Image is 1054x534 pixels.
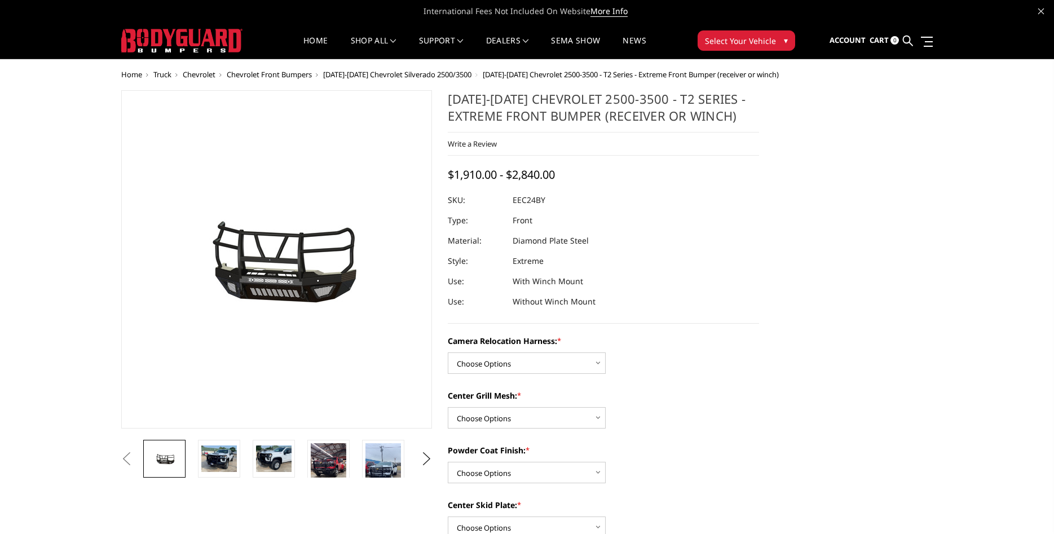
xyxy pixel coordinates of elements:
[448,167,555,182] span: $1,910.00 - $2,840.00
[890,36,899,45] span: 0
[303,37,328,59] a: Home
[870,25,899,56] a: Cart 0
[513,210,532,231] dd: Front
[153,69,171,80] a: Truck
[351,37,396,59] a: shop all
[448,139,497,149] a: Write a Review
[323,69,471,80] a: [DATE]-[DATE] Chevrolet Silverado 2500/3500
[513,292,596,312] dd: Without Winch Mount
[590,6,628,17] a: More Info
[705,35,776,47] span: Select Your Vehicle
[448,90,759,133] h1: [DATE]-[DATE] Chevrolet 2500-3500 - T2 Series - Extreme Front Bumper (receiver or winch)
[448,251,504,271] dt: Style:
[448,292,504,312] dt: Use:
[227,69,312,80] a: Chevrolet Front Bumpers
[830,35,866,45] span: Account
[201,445,237,472] img: 2024-2025 Chevrolet 2500-3500 - T2 Series - Extreme Front Bumper (receiver or winch)
[121,90,433,429] a: 2024-2025 Chevrolet 2500-3500 - T2 Series - Extreme Front Bumper (receiver or winch)
[365,443,401,506] img: 2024-2025 Chevrolet 2500-3500 - T2 Series - Extreme Front Bumper (receiver or winch)
[486,37,529,59] a: Dealers
[513,190,545,210] dd: EEC24BY
[448,271,504,292] dt: Use:
[419,37,464,59] a: Support
[623,37,646,59] a: News
[448,499,759,511] label: Center Skid Plate:
[483,69,779,80] span: [DATE]-[DATE] Chevrolet 2500-3500 - T2 Series - Extreme Front Bumper (receiver or winch)
[698,30,795,51] button: Select Your Vehicle
[513,271,583,292] dd: With Winch Mount
[784,34,788,46] span: ▾
[183,69,215,80] a: Chevrolet
[448,231,504,251] dt: Material:
[448,444,759,456] label: Powder Coat Finish:
[118,451,135,467] button: Previous
[870,35,889,45] span: Cart
[256,445,292,472] img: 2024-2025 Chevrolet 2500-3500 - T2 Series - Extreme Front Bumper (receiver or winch)
[551,37,600,59] a: SEMA Show
[448,210,504,231] dt: Type:
[513,231,589,251] dd: Diamond Plate Steel
[513,251,544,271] dd: Extreme
[121,29,242,52] img: BODYGUARD BUMPERS
[121,69,142,80] a: Home
[448,390,759,401] label: Center Grill Mesh:
[311,443,346,506] img: 2024-2025 Chevrolet 2500-3500 - T2 Series - Extreme Front Bumper (receiver or winch)
[448,190,504,210] dt: SKU:
[418,451,435,467] button: Next
[830,25,866,56] a: Account
[448,335,759,347] label: Camera Relocation Harness:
